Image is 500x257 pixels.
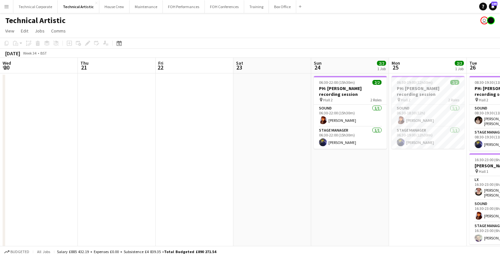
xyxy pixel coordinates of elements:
app-card-role: Stage Manager1/106:30-22:00 (15h30m)[PERSON_NAME] [314,127,387,149]
button: House Crew [99,0,130,13]
span: 21 [79,64,89,71]
span: 25 [391,64,400,71]
span: 2 Roles [370,97,382,102]
span: 22 [157,64,163,71]
app-card-role: Sound1/106:30-22:00 (15h30m)[PERSON_NAME] [314,105,387,127]
app-card-role: Stage Manager1/106:30-19:00 (12h30m)[PERSON_NAME] [392,127,465,149]
div: Salary £885 432.19 + Expenses £0.00 + Subsistence £4 839.35 = [57,249,216,254]
h3: PH: [PERSON_NAME] recording session [392,85,465,97]
span: 26 [468,64,477,71]
app-card-role: Sound1/106:30-18:30 (12h)[PERSON_NAME] [392,105,465,127]
span: Wed [3,60,11,66]
span: 06:30-22:00 (15h30m) [319,80,355,85]
h1: Technical Artistic [5,16,65,25]
span: All jobs [36,249,51,254]
span: 23 [235,64,243,71]
span: Fri [158,60,163,66]
span: 2/2 [450,80,459,85]
span: Hall 2 [401,97,410,102]
div: 1 Job [377,66,386,71]
div: BST [40,51,47,56]
app-job-card: 06:30-19:00 (12h30m)2/2PH: [PERSON_NAME] recording session Hall 22 RolesSound1/106:30-18:30 (12h)... [392,76,465,149]
button: FOH Conferences [205,0,244,13]
span: 20 [2,64,11,71]
button: Box Office [269,0,296,13]
button: Technical Corporate [13,0,58,13]
app-user-avatar: Nathan PERM Birdsall [480,17,488,24]
app-user-avatar: Gabrielle Barr [487,17,495,24]
span: 2 Roles [448,97,459,102]
span: View [5,28,14,34]
span: Sun [314,60,322,66]
app-job-card: 06:30-22:00 (15h30m)2/2PH: [PERSON_NAME] recording session Hall 22 RolesSound1/106:30-22:00 (15h3... [314,76,387,149]
span: Edit [21,28,28,34]
span: Thu [80,60,89,66]
span: 24 [313,64,322,71]
a: 385 [489,3,497,10]
div: [DATE] [5,50,20,57]
button: FOH Performances [163,0,205,13]
span: 2/2 [372,80,382,85]
span: Hall 2 [479,97,488,102]
button: Budgeted [3,248,30,255]
span: Jobs [35,28,45,34]
a: Comms [49,27,68,35]
div: 1 Job [455,66,464,71]
span: 2/2 [377,61,386,66]
button: Technical Artistic [58,0,99,13]
span: Comms [51,28,66,34]
a: Jobs [32,27,47,35]
span: Tue [469,60,477,66]
span: 2/2 [455,61,464,66]
span: Hall 1 [479,169,488,174]
span: Total Budgeted £890 271.54 [164,249,216,254]
a: Edit [18,27,31,35]
h3: PH: [PERSON_NAME] recording session [314,85,387,97]
button: Training [244,0,269,13]
span: Week 34 [21,51,38,56]
span: 385 [491,2,497,6]
span: Mon [392,60,400,66]
a: View [3,27,17,35]
span: Hall 2 [323,97,333,102]
button: Maintenance [130,0,163,13]
span: Sat [236,60,243,66]
span: Budgeted [10,250,29,254]
span: 06:30-19:00 (12h30m) [397,80,433,85]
